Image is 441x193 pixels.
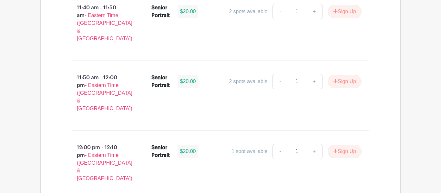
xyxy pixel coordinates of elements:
div: 1 spot available [231,148,267,155]
p: 11:40 am - 11:50 am [61,1,141,45]
a: + [306,74,323,89]
button: Sign Up [328,75,362,88]
span: - Eastern Time ([GEOGRAPHIC_DATA] & [GEOGRAPHIC_DATA]) [77,82,132,111]
a: + [306,4,323,19]
a: - [272,144,287,159]
button: Sign Up [328,145,362,158]
button: Sign Up [328,5,362,18]
p: 12:00 pm - 12:10 pm [61,141,141,185]
span: - Eastern Time ([GEOGRAPHIC_DATA] & [GEOGRAPHIC_DATA]) [77,152,132,181]
div: 2 spots available [229,8,267,15]
div: Senior Portrait [151,144,170,159]
a: - [272,4,287,19]
span: - Eastern Time ([GEOGRAPHIC_DATA] & [GEOGRAPHIC_DATA]) [77,13,132,41]
div: 2 spots available [229,78,267,85]
a: + [306,144,323,159]
p: 11:50 am - 12:00 pm [61,71,141,115]
div: Senior Portrait [151,4,170,19]
div: $20.00 [178,5,199,18]
div: $20.00 [178,75,199,88]
div: $20.00 [178,145,199,158]
a: - [272,74,287,89]
div: Senior Portrait [151,74,170,89]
